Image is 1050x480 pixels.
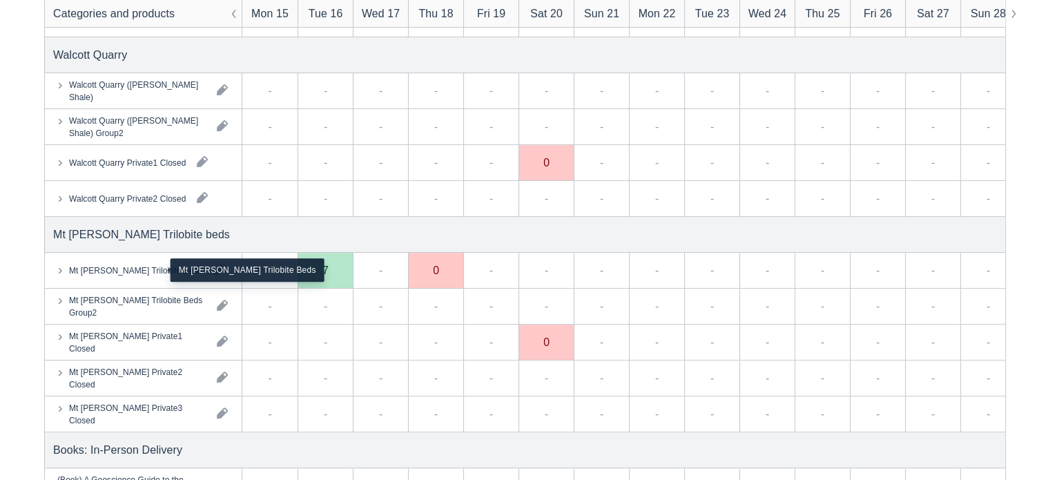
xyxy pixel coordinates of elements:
div: Tue 23 [695,6,730,22]
div: - [434,405,438,422]
div: - [931,82,935,99]
div: - [876,118,879,135]
div: - [600,190,603,207]
div: - [434,82,438,99]
div: - [545,369,548,386]
div: - [931,154,935,171]
div: - [766,82,769,99]
div: Mt [PERSON_NAME] Trilobite Beds [69,264,202,276]
div: Mon 15 [251,6,289,22]
div: - [710,369,714,386]
div: - [710,190,714,207]
div: - [710,118,714,135]
div: Wed 24 [748,6,786,22]
div: - [489,190,493,207]
div: - [766,334,769,350]
div: - [931,190,935,207]
div: - [489,334,493,350]
div: - [268,154,271,171]
div: - [876,298,879,314]
div: - [324,369,327,386]
div: - [876,334,879,350]
div: 0 [433,265,439,276]
div: - [324,405,327,422]
div: - [489,262,493,278]
div: - [655,154,659,171]
div: - [931,298,935,314]
div: - [600,298,603,314]
div: Walcott Quarry Private2 Closed [69,192,186,204]
div: - [545,262,548,278]
div: - [545,298,548,314]
div: - [710,82,714,99]
div: Thu 25 [805,6,839,22]
div: - [766,298,769,314]
div: - [821,154,824,171]
div: - [434,118,438,135]
div: Fri 19 [477,6,505,22]
div: - [379,190,382,207]
div: - [986,369,990,386]
div: Mt [PERSON_NAME] Private1 Closed [69,329,206,354]
div: - [434,334,438,350]
div: - [655,262,659,278]
div: - [876,262,879,278]
div: Categories and products [53,6,175,22]
div: - [324,82,327,99]
div: 0 [543,157,550,168]
div: - [876,405,879,422]
div: - [489,154,493,171]
div: - [545,118,548,135]
div: - [710,405,714,422]
div: - [766,154,769,171]
div: - [489,118,493,135]
div: - [379,334,382,350]
div: - [545,190,548,207]
div: - [931,118,935,135]
div: 0 [543,336,550,347]
div: - [710,334,714,350]
div: - [821,82,824,99]
div: - [600,405,603,422]
div: - [600,369,603,386]
div: Walcott Quarry Private1 Closed [69,156,186,169]
div: - [766,190,769,207]
div: Mt [PERSON_NAME] Trilobite beds [53,226,230,242]
div: - [931,334,935,350]
div: - [655,82,659,99]
div: - [986,82,990,99]
div: - [821,298,824,314]
div: - [986,154,990,171]
div: - [324,334,327,350]
div: - [821,405,824,422]
div: - [434,369,438,386]
div: - [931,262,935,278]
div: - [821,369,824,386]
div: - [766,262,769,278]
div: Mt [PERSON_NAME] Trilobite Beds Group2 [69,294,206,318]
div: Sun 21 [584,6,619,22]
div: - [876,369,879,386]
div: - [379,262,382,278]
div: - [379,154,382,171]
div: - [655,369,659,386]
div: Thu 18 [418,6,453,22]
div: - [821,334,824,350]
div: Walcott Quarry ([PERSON_NAME] Shale) [69,78,206,103]
div: Fri 26 [864,6,892,22]
div: - [931,405,935,422]
div: - [434,154,438,171]
div: - [489,82,493,99]
div: Mt [PERSON_NAME] Private3 Closed [69,401,206,426]
div: - [876,82,879,99]
div: - [600,82,603,99]
div: - [655,190,659,207]
div: Sat 20 [530,6,563,22]
div: Mon 22 [639,6,676,22]
div: - [986,405,990,422]
div: - [600,334,603,350]
div: - [655,118,659,135]
div: - [324,118,327,135]
div: Wed 17 [362,6,400,22]
div: - [655,405,659,422]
